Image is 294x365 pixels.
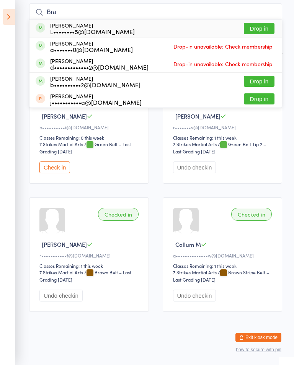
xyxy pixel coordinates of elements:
button: Exit kiosk mode [235,333,281,342]
div: 7 Strikes Martial Arts [173,141,217,147]
div: Classes Remaining: 1 this week [173,134,274,141]
div: a••••••••••••••w@[DOMAIN_NAME] [173,252,274,259]
button: how to secure with pin [236,347,281,352]
div: d•••••••••••••2@[DOMAIN_NAME] [50,64,149,70]
span: Callum M [175,240,201,248]
div: r•••••••••••f@[DOMAIN_NAME] [39,252,141,259]
div: b••••••••••2@[DOMAIN_NAME] [50,81,140,88]
div: [PERSON_NAME] [50,40,133,52]
button: Check in [39,161,70,173]
div: 7 Strikes Martial Arts [173,269,217,275]
div: b••••••••••i@[DOMAIN_NAME] [39,124,141,130]
span: Drop-in unavailable: Check membership [171,58,274,70]
button: Drop in [244,76,274,87]
span: [PERSON_NAME] [175,112,220,120]
div: r•••••••y@[DOMAIN_NAME] [173,124,274,130]
div: Classes Remaining: 1 this week [39,262,141,269]
div: Checked in [231,208,272,221]
div: L••••••••5@[DOMAIN_NAME] [50,28,135,34]
div: [PERSON_NAME] [50,22,135,34]
input: Search [29,3,282,21]
div: Classes Remaining: 0 this week [39,134,141,141]
span: [PERSON_NAME] [42,240,87,248]
div: j•••••••••••a@[DOMAIN_NAME] [50,99,142,105]
button: Undo checkin [173,290,216,301]
span: Drop-in unavailable: Check membership [171,41,274,52]
div: a•••••••0@[DOMAIN_NAME] [50,46,133,52]
button: Undo checkin [39,290,83,301]
div: [PERSON_NAME] [50,58,149,70]
div: [PERSON_NAME] [50,75,140,88]
div: [PERSON_NAME] [50,93,142,105]
div: 7 Strikes Martial Arts [39,141,83,147]
div: Classes Remaining: 1 this week [173,262,274,269]
button: Undo checkin [173,161,216,173]
button: Drop in [244,23,274,34]
div: 7 Strikes Martial Arts [39,269,83,275]
span: [PERSON_NAME] [42,112,87,120]
div: Checked in [98,208,139,221]
button: Drop in [244,93,274,104]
